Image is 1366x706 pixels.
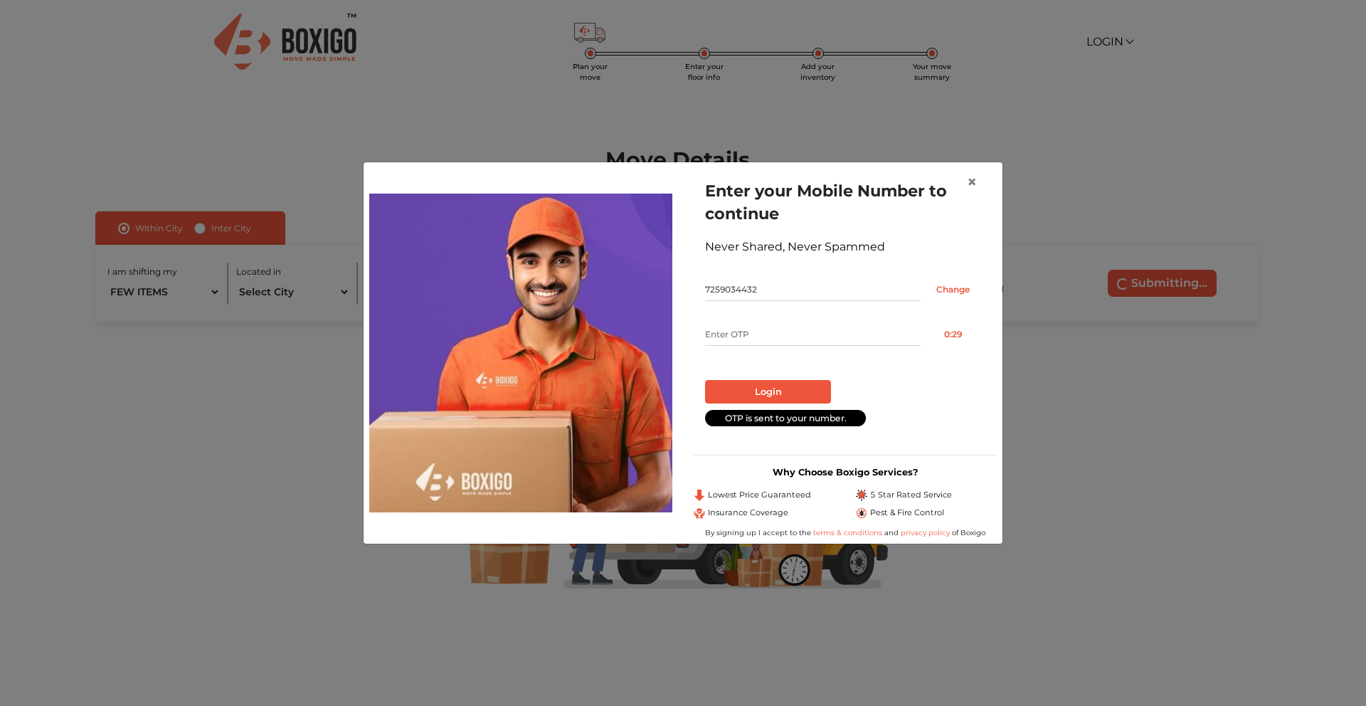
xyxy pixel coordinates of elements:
[705,323,921,346] input: Enter OTP
[694,467,997,478] h3: Why Choose Boxigo Services?
[921,278,985,301] input: Change
[899,528,952,537] a: privacy policy
[967,172,977,192] span: ×
[870,507,944,519] span: Pest & Fire Control
[705,278,921,301] input: Mobile No
[708,507,788,519] span: Insurance Coverage
[955,162,988,202] button: Close
[705,410,866,426] div: OTP is sent to your number.
[694,527,997,538] div: By signing up I accept to the and of Boxigo
[705,179,985,225] h1: Enter your Mobile Number to continue
[369,194,672,512] img: relocation-img
[705,380,831,404] button: Login
[870,489,952,501] span: 5 Star Rated Service
[708,489,811,501] span: Lowest Price Guaranteed
[813,528,884,537] a: terms & conditions
[705,238,985,255] div: Never Shared, Never Spammed
[921,323,985,346] button: 0:29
